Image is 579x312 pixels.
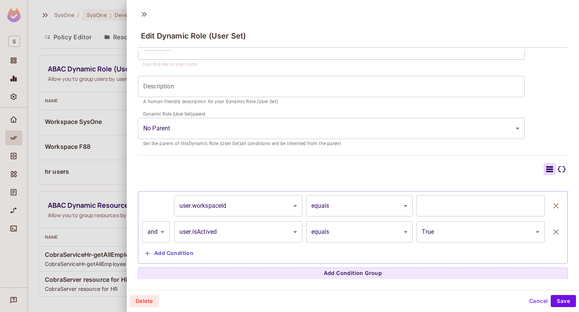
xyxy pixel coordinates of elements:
[141,31,246,40] span: Edit Dynamic Role (User Set)
[143,140,519,148] p: Set the parent of this Dynamic Role (User Set) all conditions will be inherited from the parent
[138,118,525,139] div: Without label
[138,267,568,280] button: Add Condition Group
[306,195,413,216] div: equals
[143,61,519,68] p: Use this key in your code.
[417,221,545,242] div: True
[130,295,159,307] button: Delete
[174,195,302,216] div: user.workspaceId
[526,295,551,307] button: Cancel
[551,295,576,307] button: Save
[306,221,413,242] div: equals
[142,221,170,242] div: and
[174,221,302,242] div: user.isActived
[142,247,196,259] button: Add Condition
[143,98,519,106] p: A human-friendly description for your Dynamic Role (User Set)
[143,111,205,117] label: Dynamic Role (User Set) parent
